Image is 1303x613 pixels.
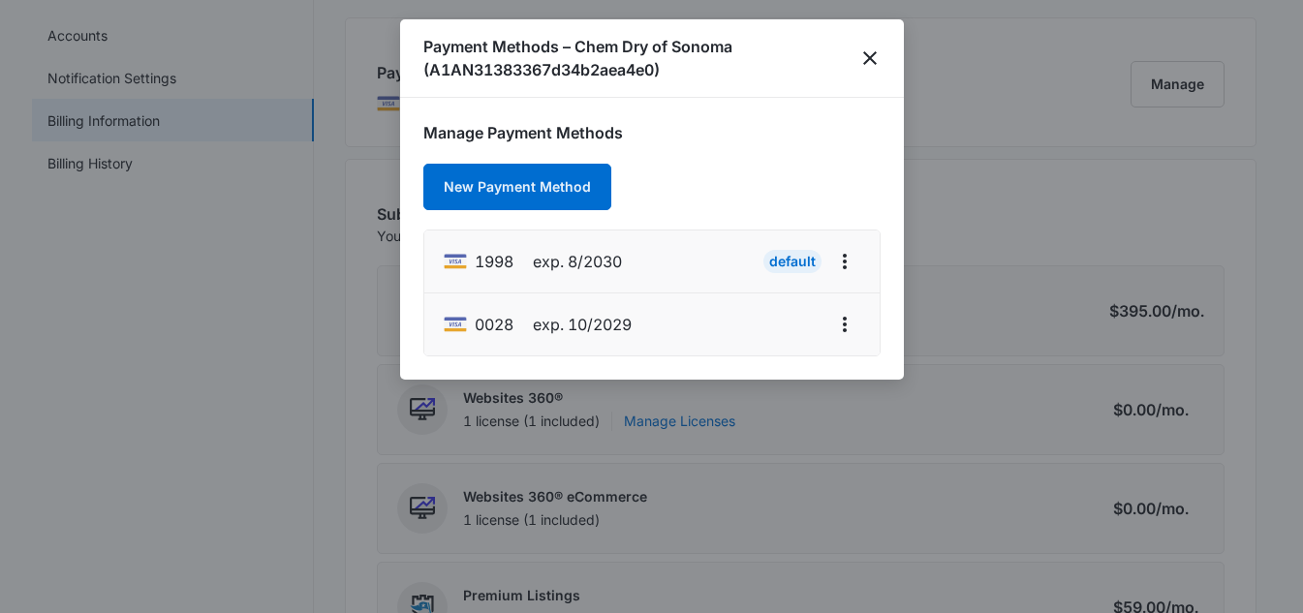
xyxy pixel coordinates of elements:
[860,46,881,70] button: close
[829,246,860,277] button: actions.viewMore
[423,164,611,210] button: New Payment Method
[475,313,513,336] span: brandLabels.visa ending with
[533,313,632,336] span: exp. 10/2029
[533,250,622,273] span: exp. 8/2030
[475,250,513,273] span: brandLabels.visa ending with
[763,250,822,273] div: Default
[423,35,860,81] h1: Payment Methods – Chem Dry of Sonoma (A1AN31383367d34b2aea4e0)
[423,121,881,144] h1: Manage Payment Methods
[829,309,860,340] button: actions.viewMore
